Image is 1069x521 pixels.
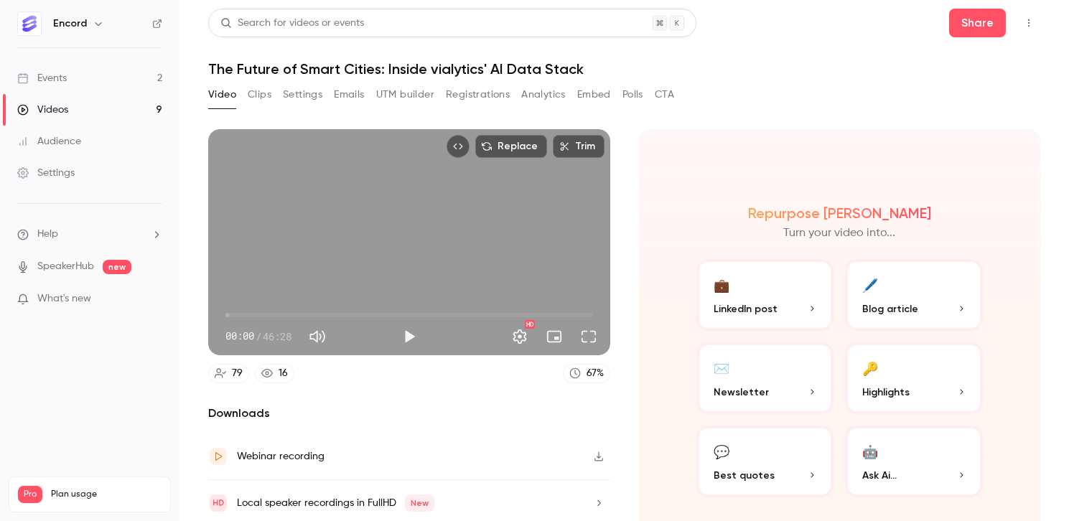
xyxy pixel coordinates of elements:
div: Local speaker recordings in FullHD [237,494,434,512]
div: 16 [279,366,288,381]
button: Top Bar Actions [1017,11,1040,34]
span: Pro [18,486,42,503]
span: 00:00 [225,329,254,344]
span: Help [37,227,58,242]
button: 💬Best quotes [696,426,834,497]
span: Highlights [862,385,910,400]
button: 🤖Ask Ai... [845,426,983,497]
h2: Downloads [208,405,610,422]
button: Embed video [447,135,470,158]
span: 46:28 [263,329,291,344]
span: Blog article [862,301,918,316]
div: 🖊️ [862,273,878,296]
button: CTA [655,83,674,106]
div: Settings [17,166,75,180]
div: 💬 [714,440,729,462]
button: 🔑Highlights [845,342,983,414]
button: Mute [303,322,332,351]
button: Full screen [574,322,603,351]
a: 79 [208,364,249,383]
button: 🖊️Blog article [845,259,983,331]
div: Videos [17,103,68,117]
div: 67 % [587,366,604,381]
h6: Encord [53,17,87,31]
button: Settings [283,83,322,106]
a: 67% [563,364,610,383]
span: What's new [37,291,91,306]
button: Embed [577,83,611,106]
a: 16 [255,364,294,383]
div: HD [525,320,535,329]
button: Share [949,9,1006,37]
span: Plan usage [51,489,162,500]
button: Turn on miniplayer [540,322,569,351]
span: / [256,329,261,344]
button: Settings [505,322,534,351]
button: Clips [248,83,271,106]
a: SpeakerHub [37,259,94,274]
button: Video [208,83,236,106]
div: Audience [17,134,81,149]
div: Search for videos or events [220,16,364,31]
button: Polls [622,83,643,106]
img: Encord [18,12,41,35]
li: help-dropdown-opener [17,227,162,242]
button: UTM builder [376,83,434,106]
button: Registrations [446,83,510,106]
div: Events [17,71,67,85]
button: ✉️Newsletter [696,342,834,414]
div: Webinar recording [237,448,325,465]
span: New [405,494,434,512]
div: 79 [232,366,243,381]
span: Newsletter [714,385,769,400]
button: Analytics [521,83,566,106]
button: Trim [553,135,604,158]
div: 🔑 [862,357,878,379]
div: 00:00 [225,329,291,344]
button: Replace [475,135,547,158]
span: Ask Ai... [862,468,897,483]
span: new [103,260,131,274]
div: 💼 [714,273,729,296]
span: Best quotes [714,468,775,483]
div: 🤖 [862,440,878,462]
button: Emails [334,83,364,106]
span: LinkedIn post [714,301,778,316]
button: Play [395,322,424,351]
button: 💼LinkedIn post [696,259,834,331]
p: Turn your video into... [783,225,895,242]
h2: Repurpose [PERSON_NAME] [748,205,931,222]
div: ✉️ [714,357,729,379]
h1: The Future of Smart Cities: Inside vialytics' AI Data Stack [208,60,1040,78]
